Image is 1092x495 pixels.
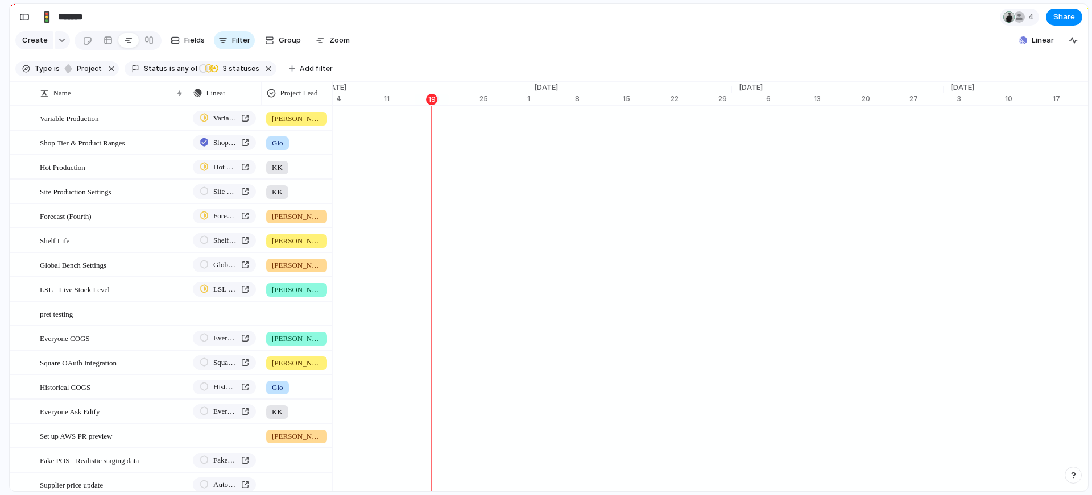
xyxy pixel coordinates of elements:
[1028,11,1037,23] span: 4
[232,35,250,46] span: Filter
[40,136,125,149] span: Shop Tier & Product Ranges
[40,454,139,467] span: Fake POS - Realistic staging data
[1053,11,1075,23] span: Share
[40,331,90,344] span: Everyone COGS
[220,64,229,73] span: 3
[40,209,92,222] span: Forecast (Fourth)
[38,8,56,26] button: 🚦
[766,94,814,104] div: 6
[54,64,60,74] span: is
[193,380,256,394] a: Historical COGS
[193,331,256,346] a: Everyone COGS
[909,94,944,104] div: 27
[213,455,237,466] span: Fake POS - Realistic staging data
[213,284,237,295] span: LSL - Live Stock Level
[193,209,256,223] a: Forecast (Fourth)
[259,31,307,49] button: Group
[35,64,52,74] span: Type
[862,94,909,104] div: 20
[52,63,62,75] button: is
[214,31,255,49] button: Filter
[213,210,237,222] span: Forecast (Fourth)
[40,405,100,418] span: Everyone Ask Edify
[944,82,981,93] span: [DATE]
[272,357,321,369] span: [PERSON_NAME]
[193,135,256,150] a: Shop Tier & Product Ranges
[193,282,256,297] a: LSL - Live Stock Level
[40,429,113,442] span: Set up AWS PR preview
[40,380,90,393] span: Historical COGS
[527,94,575,104] div: 1
[193,184,256,199] a: Site Production Settings
[272,406,283,418] span: KK
[213,137,237,148] span: Shop Tier & Product Ranges
[73,64,102,74] span: project
[167,63,200,75] button: isany of
[1015,32,1058,49] button: Linear
[671,94,718,104] div: 22
[272,284,321,296] span: [PERSON_NAME]
[426,94,437,105] div: 19
[814,94,862,104] div: 13
[213,381,237,393] span: Historical COGS
[213,259,237,271] span: Global Bench Settings
[272,113,321,124] span: [PERSON_NAME]
[40,234,69,247] span: Shelf Life
[193,477,256,492] a: Auto-update default supplier pricing
[718,94,732,104] div: 29
[193,453,256,468] a: Fake POS - Realistic staging data
[272,431,321,442] span: [PERSON_NAME]
[213,186,237,197] span: Site Production Settings
[175,64,197,74] span: any of
[1032,35,1054,46] span: Linear
[957,94,1005,104] div: 3
[272,382,283,393] span: Gio
[272,333,321,344] span: [PERSON_NAME]
[527,82,565,93] span: [DATE]
[384,94,432,104] div: 11
[272,162,283,173] span: KK
[1046,9,1082,26] button: Share
[213,235,237,246] span: Shelf Life
[213,357,237,368] span: Square OAuth Integration
[40,9,53,24] div: 🚦
[732,82,770,93] span: [DATE]
[272,260,321,271] span: [PERSON_NAME]
[40,111,99,124] span: Variable Production
[184,35,205,46] span: Fields
[166,31,209,49] button: Fields
[329,35,350,46] span: Zoom
[193,111,256,126] a: Variable Production
[479,94,527,104] div: 25
[198,63,262,75] button: 3 statuses
[575,94,623,104] div: 8
[272,211,321,222] span: [PERSON_NAME]
[623,94,671,104] div: 15
[193,160,256,174] a: Hot Production
[213,332,237,344] span: Everyone COGS
[22,35,48,46] span: Create
[193,257,256,272] a: Global Bench Settings
[282,61,340,77] button: Add filter
[311,31,354,49] button: Zoom
[61,63,104,75] button: project
[193,355,256,370] a: Square OAuth Integration
[279,35,301,46] span: Group
[272,138,283,149] span: Gio
[300,64,333,74] span: Add filter
[144,64,167,74] span: Status
[213,479,237,490] span: Auto-update default supplier pricing
[40,307,73,320] span: pret testing
[1005,94,1053,104] div: 10
[40,478,103,491] span: Supplier price update
[193,233,256,248] a: Shelf Life
[213,161,237,173] span: Hot Production
[336,94,384,104] div: 4
[220,64,259,74] span: statuses
[40,282,110,296] span: LSL - Live Stock Level
[272,186,283,198] span: KK
[213,113,237,124] span: Variable Production
[316,82,353,93] span: [DATE]
[213,406,237,417] span: Everyone Ask Edify
[272,235,321,247] span: [PERSON_NAME]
